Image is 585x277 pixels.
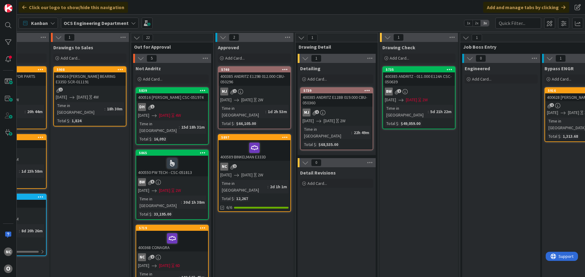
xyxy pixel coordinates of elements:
div: 16,092 [152,136,167,142]
div: BW [383,88,455,95]
span: 1 [311,55,321,62]
span: [DATE] [406,97,417,103]
div: Add and manage tabs by clicking [483,2,569,13]
div: 400589 BINKELMAN E333D [218,140,290,161]
div: 33,195.00 [152,211,173,217]
a: 5908400616 [PERSON_NAME] BEARING E335D SCR-011191[DATE][DATE]4WTime in [GEOGRAPHIC_DATA]:18h 30mT... [53,66,126,126]
span: : [151,136,152,142]
span: : [316,141,317,148]
span: : [19,168,20,175]
span: Add Card... [143,76,162,82]
div: 15d 18h 31m [180,124,206,130]
div: 30d 1h 38m [182,199,206,206]
span: Detail Revisions [300,170,336,176]
img: Visit kanbanzone.com [4,4,12,12]
div: MJ [303,109,310,116]
div: 5719400368 CONAGRA [136,225,208,251]
div: DH [136,103,208,111]
span: Drawings to Sales [53,44,93,50]
div: 12,267 [235,195,250,202]
span: [DATE] [138,262,149,269]
div: BW [385,88,393,95]
span: Add Card... [61,55,80,61]
span: [DATE] [568,109,579,116]
div: 400368 CONAGRA [136,231,208,251]
div: 5719 [136,225,208,231]
div: 4W [93,94,99,100]
div: 400516 [PERSON_NAME] CSC-051974 [136,93,208,101]
span: [DATE] [159,187,170,194]
span: Add Card... [472,76,491,82]
div: 5897400589 BINKELMAN E333D [218,135,290,161]
div: Time in [GEOGRAPHIC_DATA] [138,196,181,209]
span: : [398,120,399,127]
div: 5839 [139,88,208,93]
div: 5740 [221,68,290,72]
span: Support [13,1,28,8]
div: 5908400616 [PERSON_NAME] BEARING E335D SCR-011191 [54,67,126,86]
div: Total $ [547,133,560,140]
span: 2 [315,110,319,114]
span: Drawing Check [382,44,415,50]
div: 1d 2h 53m [266,108,289,115]
span: Out for Approval [134,44,206,50]
span: [DATE] [547,109,558,116]
span: 2 [233,164,237,168]
span: [DATE] [159,112,170,119]
span: : [69,117,70,124]
div: 5839400516 [PERSON_NAME] CSC-051974 [136,88,208,101]
span: [DATE] [56,94,67,100]
div: O [4,265,12,273]
div: 400385 ANDRITZ - 011.000 E124A CSC- 050639 [383,72,455,86]
span: [DATE] [159,262,170,269]
div: DH [138,103,146,111]
div: 5740 [218,67,290,72]
div: 2W [258,97,263,103]
div: 400616 [PERSON_NAME] BEARING E335D SCR-011191 [54,72,126,86]
span: 1 [472,34,482,41]
span: 0 [311,159,321,166]
div: Time in [GEOGRAPHIC_DATA] [138,120,179,134]
span: 2x [473,20,481,26]
div: NC [136,253,208,261]
div: BW [138,178,146,186]
span: 2 [151,255,154,259]
span: : [19,227,20,234]
span: [DATE] [385,97,396,103]
span: : [265,108,266,115]
span: Bypass ENGR [544,65,574,71]
div: 6D [175,262,180,269]
div: 5865400550 PW TECH - CSC-051813 [136,150,208,176]
a: 5865400550 PW TECH - CSC-051813BW[DATE][DATE]2WTime in [GEOGRAPHIC_DATA]:30d 1h 38mTotal $:33,195.00 [136,150,209,220]
span: Add Card... [225,55,245,61]
span: 2 [229,34,239,41]
div: 5739 [301,88,373,93]
div: 2W [340,118,346,124]
div: Click our logo to show/hide this navigation [19,2,128,13]
div: 2d 1h 1m [268,183,289,190]
span: [DATE] [241,172,253,178]
a: 5839400516 [PERSON_NAME] CSC-051974DH[DATE][DATE]4WTime in [GEOGRAPHIC_DATA]:15d 18h 31mTotal $:1... [136,87,209,145]
div: Total $ [220,120,234,127]
div: 5735 [386,68,455,72]
span: 5 [151,180,154,184]
span: [DATE] [324,118,335,124]
div: 5897 [218,135,290,140]
div: Total $ [138,211,151,217]
a: 5740400385 ANDRITZ E129B 012.000 CBU- 050296MJ[DATE][DATE]2WTime in [GEOGRAPHIC_DATA]:1d 2h 53mTo... [218,66,291,129]
div: $49,059.00 [399,120,422,127]
span: [DATE] [138,112,149,119]
span: 1x [464,20,473,26]
div: 1,313.68 [561,133,580,140]
span: Add Card... [307,181,327,186]
div: Total $ [138,136,151,142]
div: 5839 [136,88,208,93]
div: 8d 20h 26m [20,227,44,234]
div: $66,105.00 [235,120,257,127]
span: 2 [550,103,554,107]
span: 2 [233,89,237,93]
div: 5735 [383,67,455,72]
span: 2 [397,89,401,93]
